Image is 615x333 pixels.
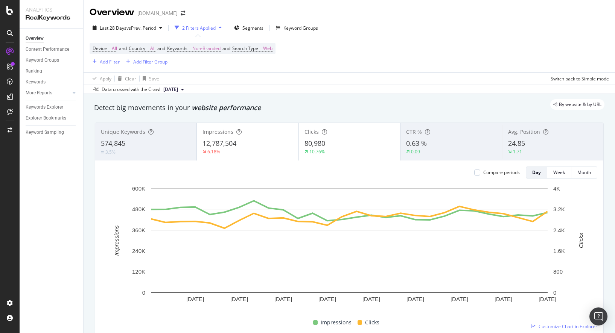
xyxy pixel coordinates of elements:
span: Clicks [304,128,319,135]
text: [DATE] [274,296,292,302]
button: Switch back to Simple mode [548,73,609,85]
div: A chart. [101,185,597,315]
span: 24.85 [508,139,525,148]
span: Last 28 Days [100,25,126,31]
span: 2025 Aug. 3rd [163,86,178,93]
a: Keywords [26,78,78,86]
span: Avg. Position [508,128,540,135]
a: Explorer Bookmarks [26,114,78,122]
span: and [222,45,230,51]
div: Clear [125,76,136,82]
text: [DATE] [451,296,468,302]
div: legacy label [550,99,604,110]
text: 600K [132,185,145,192]
div: Content Performance [26,45,69,53]
div: Apply [100,76,111,82]
span: CTR % [406,128,422,135]
text: 2.4K [553,227,565,233]
a: Customize Chart in Explorer [531,323,597,330]
span: Device [93,45,107,51]
button: Month [571,166,597,179]
a: Ranking [26,67,78,75]
span: vs Prev. Period [126,25,156,31]
span: and [119,45,127,51]
div: Overview [90,6,134,19]
span: 12,787,504 [202,139,236,148]
button: Segments [231,22,266,34]
span: Segments [242,25,263,31]
div: 10.76% [309,148,325,155]
div: Overview [26,35,44,42]
span: = [189,45,191,51]
button: Clear [115,73,136,85]
div: Add Filter [100,59,120,65]
text: [DATE] [318,296,336,302]
text: 800 [553,268,563,275]
div: Switch back to Simple mode [551,76,609,82]
div: arrow-right-arrow-left [181,11,185,16]
text: 0 [553,289,556,296]
div: Save [149,76,159,82]
text: [DATE] [230,296,248,302]
text: [DATE] [362,296,380,302]
div: Keyword Groups [26,56,59,64]
span: Non-Branded [192,43,221,54]
button: Add Filter Group [123,57,167,66]
text: 480K [132,206,145,212]
button: 2 Filters Applied [172,22,225,34]
a: Content Performance [26,45,78,53]
button: Add Filter [90,57,120,66]
span: All [112,43,117,54]
text: [DATE] [495,296,512,302]
a: Keywords Explorer [26,103,78,111]
text: Impressions [113,225,120,256]
button: Keyword Groups [273,22,321,34]
span: Impressions [202,128,233,135]
button: Apply [90,73,111,85]
div: 0.09 [411,148,420,155]
div: Month [577,169,591,176]
div: [DOMAIN_NAME] [137,9,178,17]
div: Data crossed with the Crawl [102,86,160,93]
div: 2 Filters Applied [182,25,216,31]
span: Unique Keywords [101,128,145,135]
span: 80,980 [304,139,325,148]
text: [DATE] [406,296,424,302]
div: Explorer Bookmarks [26,114,66,122]
span: 0.63 % [406,139,427,148]
img: Equal [101,151,104,153]
div: Day [532,169,541,176]
div: Keyword Groups [283,25,318,31]
div: Open Intercom Messenger [589,307,607,325]
div: Keywords Explorer [26,103,63,111]
a: More Reports [26,89,70,97]
span: = [259,45,262,51]
text: [DATE] [539,296,556,302]
a: Keyword Groups [26,56,78,64]
a: Overview [26,35,78,42]
span: Customize Chart in Explorer [539,323,597,330]
span: Keywords [167,45,187,51]
text: 360K [132,227,145,233]
span: and [157,45,165,51]
span: Web [263,43,272,54]
span: All [150,43,155,54]
text: Clicks [578,233,584,248]
div: Analytics [26,6,77,14]
div: Keywords [26,78,46,86]
div: 1.71 [513,148,522,155]
div: Keyword Sampling [26,129,64,136]
div: Ranking [26,67,42,75]
text: [DATE] [186,296,204,302]
text: 0 [142,289,145,296]
span: 574,845 [101,139,125,148]
span: Search Type [232,45,258,51]
span: = [146,45,149,51]
text: 240K [132,248,145,254]
text: 1.6K [553,248,565,254]
div: 3.5% [105,149,116,155]
button: Last 28 DaysvsPrev. Period [90,22,165,34]
button: Save [140,73,159,85]
span: By website & by URL [559,102,601,107]
span: Country [129,45,145,51]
